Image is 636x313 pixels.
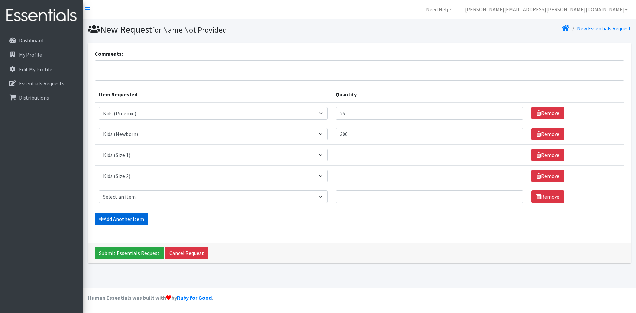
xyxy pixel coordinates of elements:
a: Need Help? [421,3,457,16]
label: Comments: [95,50,123,58]
h1: New Request [88,24,357,35]
th: Item Requested [95,86,332,103]
a: My Profile [3,48,80,61]
a: Remove [531,107,564,119]
a: Remove [531,149,564,161]
a: Edit My Profile [3,63,80,76]
p: Edit My Profile [19,66,52,73]
a: Distributions [3,91,80,104]
p: Dashboard [19,37,43,44]
small: for Name Not Provided [152,25,227,35]
a: Essentials Requests [3,77,80,90]
input: Submit Essentials Request [95,247,164,259]
a: New Essentials Request [577,25,631,32]
th: Quantity [332,86,527,103]
a: Cancel Request [165,247,208,259]
a: Remove [531,128,564,140]
a: Add Another Item [95,213,148,225]
strong: Human Essentials was built with by . [88,294,213,301]
p: My Profile [19,51,42,58]
a: Remove [531,190,564,203]
p: Distributions [19,94,49,101]
a: Ruby for Good [177,294,212,301]
a: [PERSON_NAME][EMAIL_ADDRESS][PERSON_NAME][DOMAIN_NAME] [460,3,633,16]
img: HumanEssentials [3,4,80,26]
p: Essentials Requests [19,80,64,87]
a: Remove [531,170,564,182]
a: Dashboard [3,34,80,47]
